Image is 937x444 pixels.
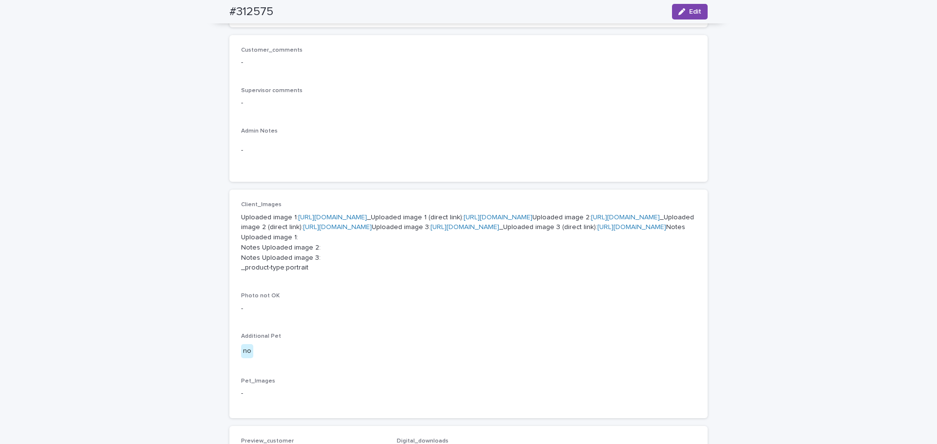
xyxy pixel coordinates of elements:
[597,224,666,231] a: [URL][DOMAIN_NAME]
[241,128,278,134] span: Admin Notes
[397,438,448,444] span: Digital_downloads
[241,438,294,444] span: Preview_customer
[689,8,701,15] span: Edit
[241,344,253,358] div: no
[229,5,273,19] h2: #312575
[591,214,660,221] a: [URL][DOMAIN_NAME]
[241,98,696,108] p: -
[241,58,696,68] p: -
[241,333,281,339] span: Additional Pet
[464,214,532,221] a: [URL][DOMAIN_NAME]
[241,145,696,155] p: -
[303,224,372,231] a: [URL][DOMAIN_NAME]
[241,47,303,53] span: Customer_comments
[241,388,696,399] p: -
[241,293,280,299] span: Photo not OK
[672,4,708,19] button: Edit
[241,304,696,314] p: -
[430,224,499,231] a: [URL][DOMAIN_NAME]
[298,214,367,221] a: [URL][DOMAIN_NAME]
[241,202,282,208] span: Client_Images
[241,378,275,384] span: Pet_Images
[241,88,303,94] span: Supervisor comments
[241,212,696,273] p: Uploaded image 1: _Uploaded image 1 (direct link): Uploaded image 2: _Uploaded image 2 (direct li...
